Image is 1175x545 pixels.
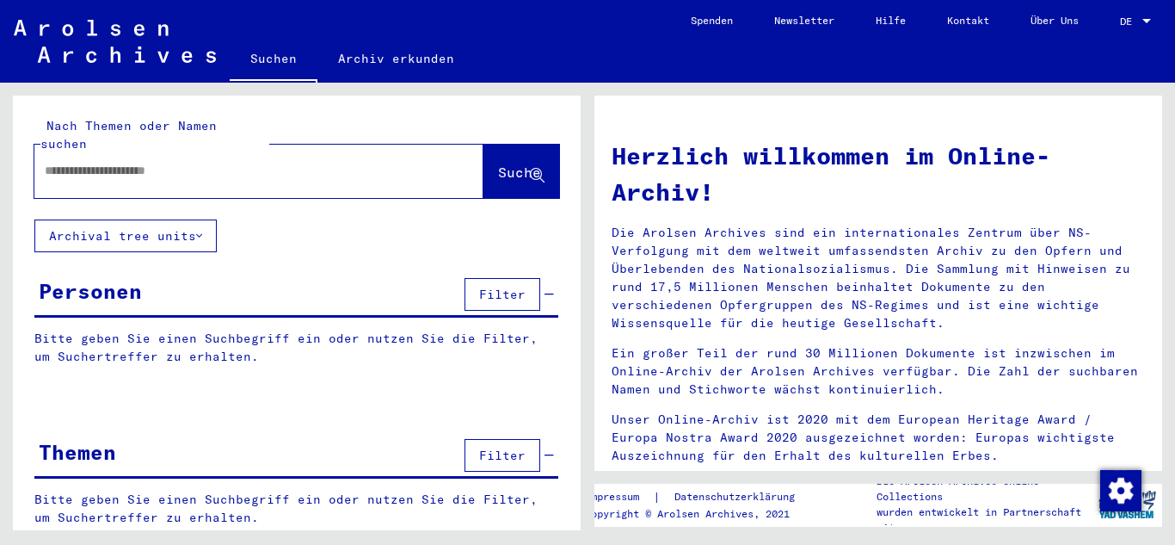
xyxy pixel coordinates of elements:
img: yv_logo.png [1095,483,1160,526]
p: Unser Online-Archiv ist 2020 mit dem European Heritage Award / Europa Nostra Award 2020 ausgezeic... [612,411,1145,465]
button: Filter [464,439,540,472]
img: Zustimmung ändern [1100,470,1141,511]
p: Bitte geben Sie einen Suchbegriff ein oder nutzen Sie die Filter, um Suchertreffer zu erhalten. [34,330,558,366]
p: Copyright © Arolsen Archives, 2021 [585,506,815,522]
div: Zustimmung ändern [1099,469,1141,511]
a: Suchen [230,38,317,83]
p: Die Arolsen Archives sind ein internationales Zentrum über NS-Verfolgung mit dem weltweit umfasse... [612,224,1145,332]
p: Bitte geben Sie einen Suchbegriff ein oder nutzen Sie die Filter, um Suchertreffer zu erhalten. O... [34,491,559,545]
a: Archiv erkunden [317,38,475,79]
button: Suche [483,145,559,198]
mat-label: Nach Themen oder Namen suchen [40,118,217,152]
div: Themen [39,437,116,468]
button: Archival tree units [34,220,217,252]
a: Archivbaum [220,528,298,543]
img: Arolsen_neg.svg [14,20,216,63]
p: wurden entwickelt in Partnerschaft mit [877,505,1092,536]
span: Suche [498,164,541,181]
a: Impressum [585,488,653,506]
div: | [585,488,815,506]
p: Die Arolsen Archives Online-Collections [877,474,1092,505]
p: Ein großer Teil der rund 30 Millionen Dokumente ist inzwischen im Online-Archiv der Arolsen Archi... [612,344,1145,399]
a: Datenschutzerklärung [661,488,815,506]
span: DE [1120,15,1139,28]
span: Filter [479,287,526,302]
span: Filter [479,448,526,463]
button: Filter [464,278,540,311]
div: Personen [39,276,142,307]
h1: Herzlich willkommen im Online-Archiv! [612,138,1145,210]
